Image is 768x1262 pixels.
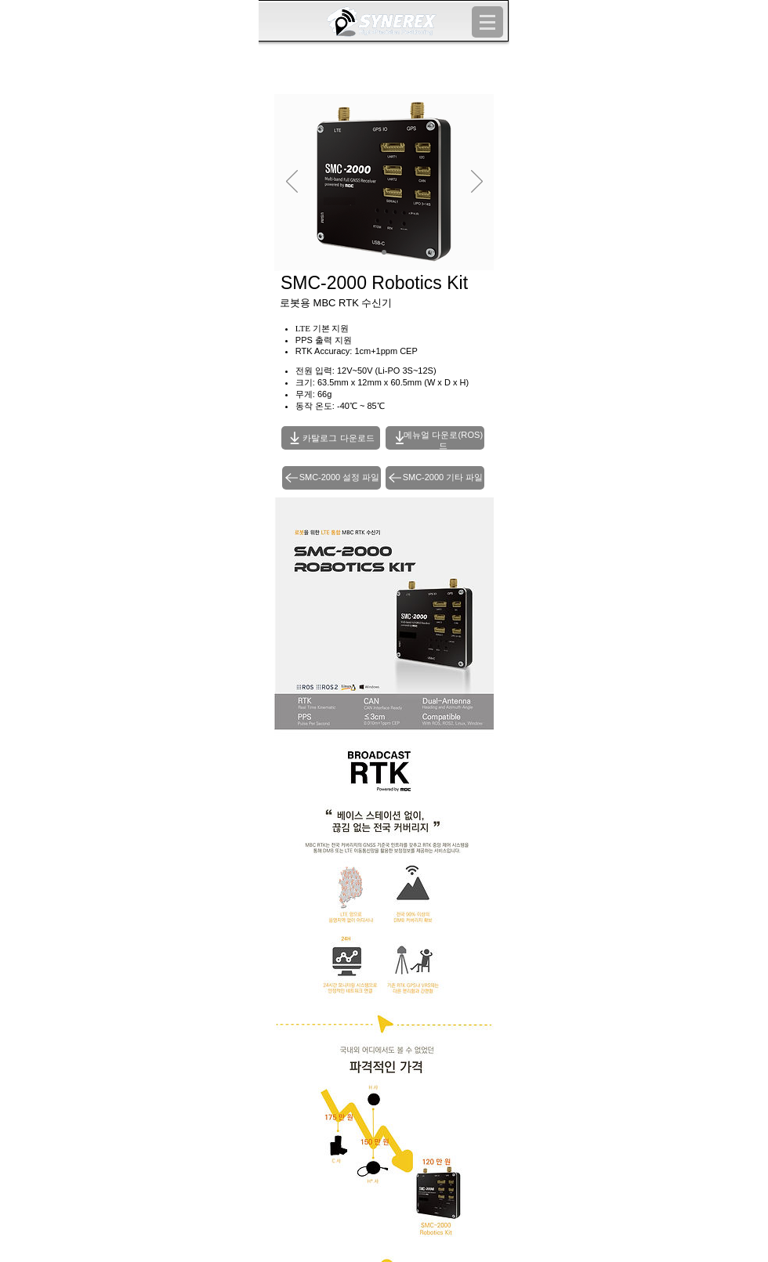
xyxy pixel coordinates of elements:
button: 다음 [471,170,483,195]
img: 회사_로고-removebg-preview.png [321,5,439,41]
div: 슬라이드쇼 [274,94,494,271]
a: SMC-2000 설정 파일 [282,466,381,490]
span: PPS 출력 지원 [295,335,352,345]
a: (ROS)메뉴얼 다운로드 [404,430,484,450]
nav: Site [472,6,503,38]
span: 무게: 66g [295,389,331,399]
span: 크기: 63.5mm x 12mm x 60.5mm (W x D x H) [295,378,469,387]
a: 01 [382,250,386,255]
span: 전원 입력: 12V~50V (Li-PO 3S~12S) [295,366,437,375]
span: SMC-2000 기타 파일 [403,472,484,483]
span: LTE 기본 지원 [295,324,350,333]
span: 동작 온도: -40℃ ~ 85℃ [295,401,385,410]
img: 대지 2.png [313,102,455,263]
a: 카탈로그 다운로드 [281,426,380,450]
span: SMC-2000 설정 파일 [299,472,380,483]
span: RTK Accuracy: 1cm+1ppm CEP [295,346,418,356]
nav: 슬라이드 [376,250,393,255]
button: 이전 [286,170,298,195]
span: SMC-2000 Robotics Kit [281,273,468,293]
a: SMC-2000 기타 파일 [386,466,484,490]
span: 카탈로그 다운로드 [302,432,374,444]
span: 로봇용 MBC RTK 수신기 [280,297,393,309]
